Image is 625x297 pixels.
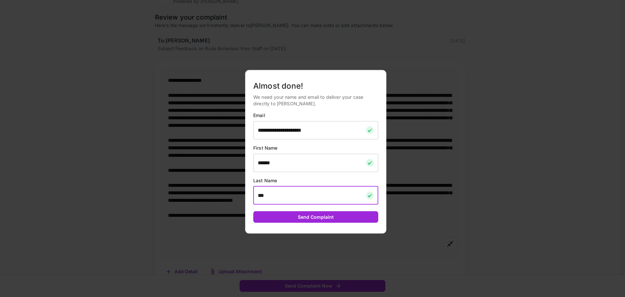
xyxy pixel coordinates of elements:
button: Send Complaint [253,211,378,223]
p: Last Name [253,177,378,184]
p: First Name [253,144,378,151]
img: checkmark [366,191,374,199]
p: Email [253,112,378,118]
img: checkmark [366,126,374,134]
h5: Almost done! [253,81,378,91]
img: checkmark [366,159,374,167]
p: We need your name and email to deliver your case directly to [PERSON_NAME]. [253,94,378,107]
